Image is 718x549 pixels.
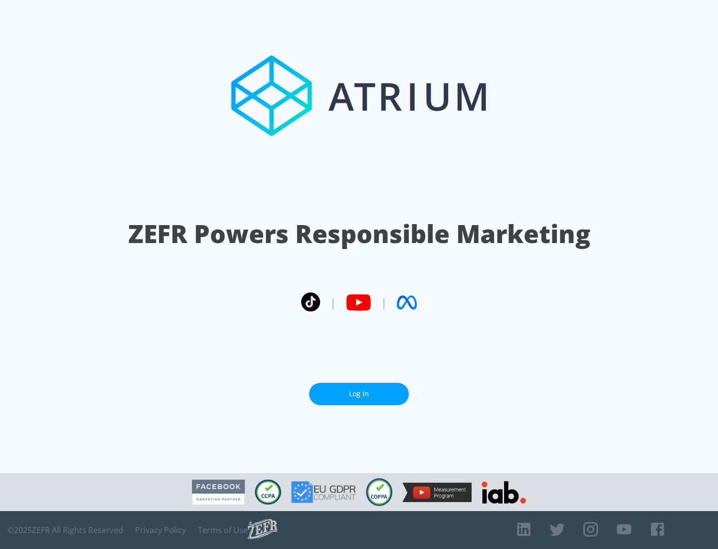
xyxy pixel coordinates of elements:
img: Facebook Marketing Partner [192,480,245,505]
img: YouTube Measurement Program [402,483,472,502]
a: Terms of Use [198,525,248,535]
h1: ZEFR Powers Responsible Marketing [128,217,590,251]
span: © 2025 ZEFR All Rights Reserved [7,525,123,535]
img: IAB [482,481,526,504]
span: | [381,295,387,310]
span: | [330,295,336,310]
img: COPPA Compliant [366,478,392,506]
a: Log In [309,383,409,405]
img: CCPA Compliant [255,480,281,505]
a: Privacy Policy [135,525,186,535]
img: GDPR Compliant [291,481,356,503]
